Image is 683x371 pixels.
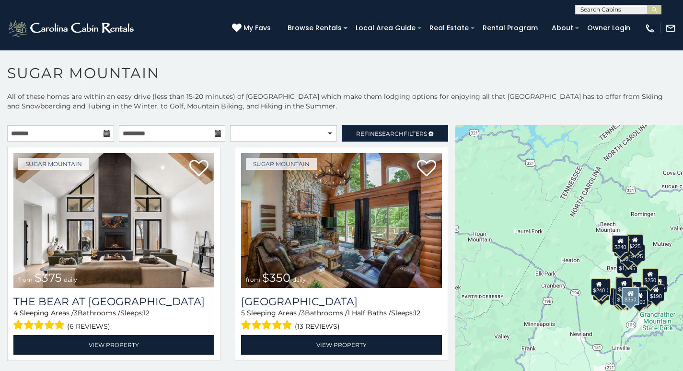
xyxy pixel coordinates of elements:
[650,275,667,293] div: $155
[143,309,150,317] span: 12
[35,271,62,285] span: $375
[241,335,442,355] a: View Property
[292,276,306,283] span: daily
[241,153,442,288] a: Grouse Moor Lodge from $350 daily
[64,276,77,283] span: daily
[241,295,442,308] h3: Grouse Moor Lodge
[18,276,33,283] span: from
[342,125,449,142] a: RefineSearchFilters
[478,21,543,36] a: Rental Program
[615,277,632,295] div: $300
[246,158,317,170] a: Sugar Mountain
[241,295,442,308] a: [GEOGRAPHIC_DATA]
[645,23,655,34] img: phone-regular-white.png
[13,295,214,308] h3: The Bear At Sugar Mountain
[356,130,427,137] span: Refine Filters
[625,282,641,299] div: $200
[232,23,273,34] a: My Favs
[614,239,630,256] div: $170
[636,287,652,304] div: $195
[613,288,629,306] div: $155
[13,295,214,308] a: The Bear At [GEOGRAPHIC_DATA]
[612,235,628,252] div: $240
[189,159,208,179] a: Add to favorites
[648,284,664,301] div: $190
[283,21,347,36] a: Browse Rentals
[628,244,645,262] div: $125
[425,21,474,36] a: Real Estate
[379,130,404,137] span: Search
[631,290,647,307] div: $500
[246,276,260,283] span: from
[13,308,214,333] div: Sleeping Areas / Bathrooms / Sleeps:
[665,23,676,34] img: mail-regular-white.png
[13,309,18,317] span: 4
[13,335,214,355] a: View Property
[241,308,442,333] div: Sleeping Areas / Bathrooms / Sleeps:
[616,256,637,274] div: $1,095
[295,320,340,333] span: (13 reviews)
[642,268,658,286] div: $250
[615,276,631,294] div: $190
[13,153,214,288] a: The Bear At Sugar Mountain from $375 daily
[241,309,245,317] span: 5
[243,23,271,33] span: My Favs
[301,309,305,317] span: 3
[18,158,89,170] a: Sugar Mountain
[74,309,78,317] span: 3
[626,234,643,251] div: $225
[351,21,420,36] a: Local Area Guide
[262,271,290,285] span: $350
[616,276,632,294] div: $265
[414,309,420,317] span: 12
[594,278,610,296] div: $210
[347,309,391,317] span: 1 Half Baths /
[594,279,611,297] div: $225
[417,159,436,179] a: Add to favorites
[582,21,635,36] a: Owner Login
[13,153,214,288] img: The Bear At Sugar Mountain
[590,278,607,296] div: $240
[7,19,137,38] img: White-1-2.png
[614,287,631,305] div: $175
[622,287,639,305] div: $350
[67,320,110,333] span: (6 reviews)
[547,21,578,36] a: About
[241,153,442,288] img: Grouse Moor Lodge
